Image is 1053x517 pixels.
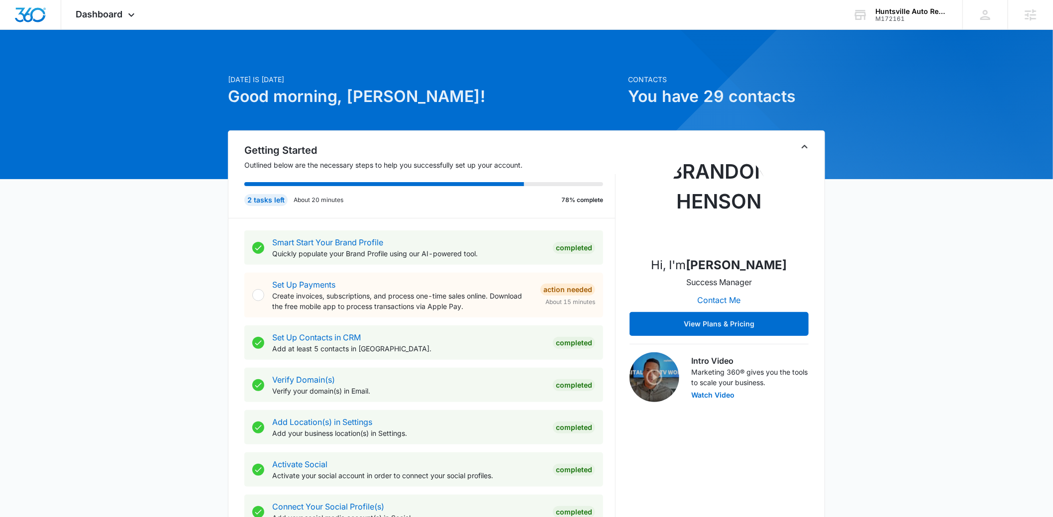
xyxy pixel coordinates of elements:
div: Completed [553,421,595,433]
p: Contacts [628,74,825,85]
a: Verify Domain(s) [272,375,335,385]
p: Hi, I'm [651,256,787,274]
p: Marketing 360® gives you the tools to scale your business. [691,367,809,388]
div: account name [875,7,948,15]
img: Intro Video [630,352,679,402]
button: Contact Me [688,288,751,312]
h2: Getting Started [244,143,616,158]
span: About 15 minutes [545,298,595,307]
strong: [PERSON_NAME] [686,258,787,272]
p: Verify your domain(s) in Email. [272,386,545,396]
div: Completed [553,242,595,254]
img: Brandon Henson [669,149,769,248]
p: Outlined below are the necessary steps to help you successfully set up your account. [244,160,616,170]
span: Dashboard [76,9,123,19]
p: Success Manager [686,276,752,288]
a: Add Location(s) in Settings [272,417,372,427]
p: Quickly populate your Brand Profile using our AI-powered tool. [272,248,545,259]
div: Completed [553,337,595,349]
p: [DATE] is [DATE] [228,74,622,85]
a: Set Up Payments [272,280,335,290]
div: Completed [553,464,595,476]
a: Smart Start Your Brand Profile [272,237,383,247]
div: Action Needed [540,284,595,296]
div: 2 tasks left [244,194,288,206]
a: Connect Your Social Profile(s) [272,502,384,512]
button: Watch Video [691,392,735,399]
div: Completed [553,379,595,391]
a: Activate Social [272,459,327,469]
p: Create invoices, subscriptions, and process one-time sales online. Download the free mobile app t... [272,291,532,311]
p: Add your business location(s) in Settings. [272,428,545,438]
div: account id [875,15,948,22]
h1: You have 29 contacts [628,85,825,108]
button: View Plans & Pricing [630,312,809,336]
h3: Intro Video [691,355,809,367]
button: Toggle Collapse [799,141,811,153]
p: 78% complete [561,196,603,205]
h1: Good morning, [PERSON_NAME]! [228,85,622,108]
p: Activate your social account in order to connect your social profiles. [272,470,545,481]
a: Set Up Contacts in CRM [272,332,361,342]
p: About 20 minutes [294,196,343,205]
p: Add at least 5 contacts in [GEOGRAPHIC_DATA]. [272,343,545,354]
